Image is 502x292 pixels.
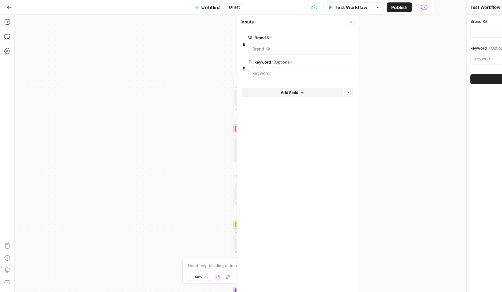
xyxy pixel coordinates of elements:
[233,77,288,114] div: B2B EnrichmentCompany InformationStep 7Output{ "id":"idCjNP_gac", "name":"Pipe", "domain":"[DOMAI...
[252,46,349,52] input: Brand Kit
[233,220,288,257] div: Power AgentContent Strategy DevelopmentStep 10Output{ "Brief":"# Embedded Lending Strategies: Bui...
[195,274,202,279] span: 58%
[248,59,319,65] label: keyword
[273,59,292,65] span: (Optional)
[248,35,319,41] label: Brand Kit
[335,4,368,10] span: Test Workflow
[252,70,349,76] input: keyword
[190,2,224,12] button: Untitled
[233,172,288,210] div: Perplexity Deep ResearchDeep Market ResearchStep 9Output{ "body":"# Competitive Analysis of the R...
[201,4,219,10] span: Untitled
[233,58,288,66] div: WorkflowSet InputsInputs
[240,19,345,25] div: Inputs
[233,125,288,162] div: Power AgentDomain Keyword AnalysisStep 8Output{ "Topical Authority Report":"# Embedded Lending To...
[229,5,240,10] span: Draft
[323,2,372,12] button: Test Workflow
[281,89,298,96] span: Add Field
[242,88,343,97] button: Add Field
